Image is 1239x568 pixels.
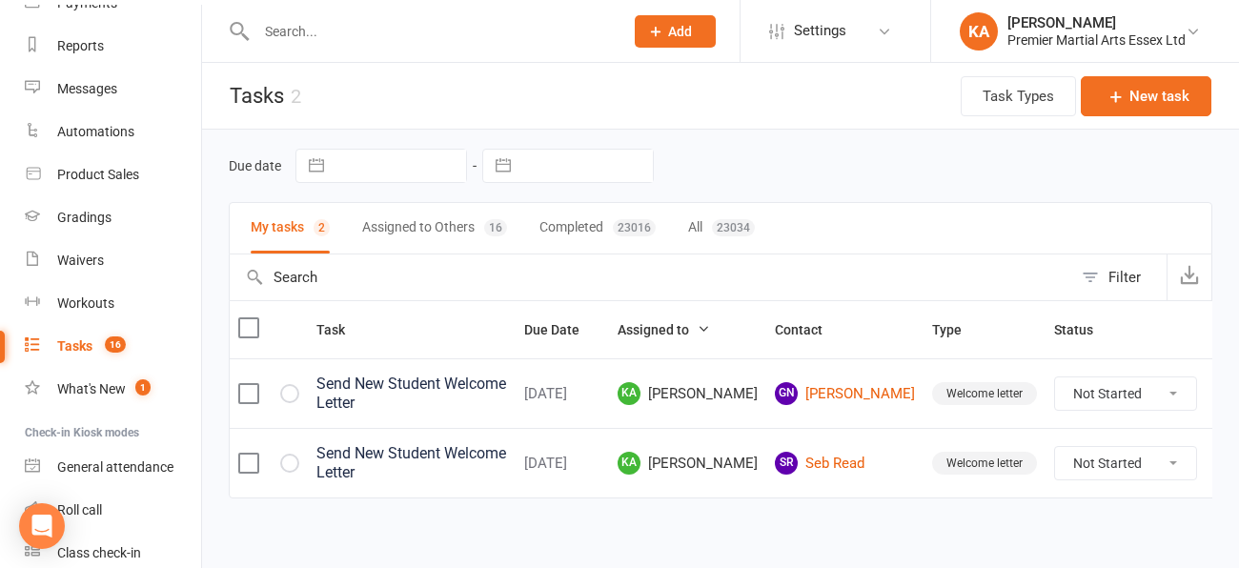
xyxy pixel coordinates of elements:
[25,239,201,282] a: Waivers
[57,338,92,354] div: Tasks
[57,210,112,225] div: Gradings
[932,318,983,341] button: Type
[618,452,640,475] span: KA
[668,24,692,39] span: Add
[484,219,507,236] div: 16
[1007,31,1186,49] div: Premier Martial Arts Essex Ltd
[25,489,201,532] a: Roll call
[1054,322,1114,337] span: Status
[25,446,201,489] a: General attendance kiosk mode
[25,153,201,196] a: Product Sales
[1007,14,1186,31] div: [PERSON_NAME]
[202,63,301,129] h1: Tasks
[251,18,610,45] input: Search...
[613,219,656,236] div: 23016
[57,381,126,396] div: What's New
[618,318,710,341] button: Assigned to
[314,219,330,236] div: 2
[688,203,755,254] button: All23034
[316,318,366,341] button: Task
[57,502,102,517] div: Roll call
[251,203,330,254] button: My tasks2
[960,12,998,51] div: KA
[932,452,1037,475] div: Welcome letter
[775,452,798,475] span: SR
[1072,254,1167,300] button: Filter
[25,325,201,368] a: Tasks 16
[932,382,1037,405] div: Welcome letter
[539,203,656,254] button: Completed23016
[57,253,104,268] div: Waivers
[635,15,716,48] button: Add
[25,282,201,325] a: Workouts
[57,459,173,475] div: General attendance
[1054,318,1114,341] button: Status
[57,545,141,560] div: Class check-in
[775,318,843,341] button: Contact
[775,382,915,405] a: GN[PERSON_NAME]
[524,456,600,472] div: [DATE]
[57,124,134,139] div: Automations
[618,322,710,337] span: Assigned to
[25,25,201,68] a: Reports
[1081,76,1211,116] button: New task
[25,111,201,153] a: Automations
[961,76,1076,116] button: Task Types
[316,375,507,413] div: Send New Student Welcome Letter
[316,444,507,482] div: Send New Student Welcome Letter
[794,10,846,52] span: Settings
[57,81,117,96] div: Messages
[230,254,1072,300] input: Search
[1108,266,1141,289] div: Filter
[775,322,843,337] span: Contact
[25,68,201,111] a: Messages
[524,318,600,341] button: Due Date
[19,503,65,549] div: Open Intercom Messenger
[524,386,600,402] div: [DATE]
[362,203,507,254] button: Assigned to Others16
[932,322,983,337] span: Type
[618,382,640,405] span: KA
[57,167,139,182] div: Product Sales
[57,295,114,311] div: Workouts
[775,452,915,475] a: SRSeb Read
[291,85,301,108] div: 2
[105,336,126,353] span: 16
[229,158,281,173] label: Due date
[524,322,600,337] span: Due Date
[25,196,201,239] a: Gradings
[712,219,755,236] div: 23034
[618,382,758,405] span: [PERSON_NAME]
[57,38,104,53] div: Reports
[25,368,201,411] a: What's New1
[135,379,151,396] span: 1
[316,322,366,337] span: Task
[618,452,758,475] span: [PERSON_NAME]
[775,382,798,405] span: GN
